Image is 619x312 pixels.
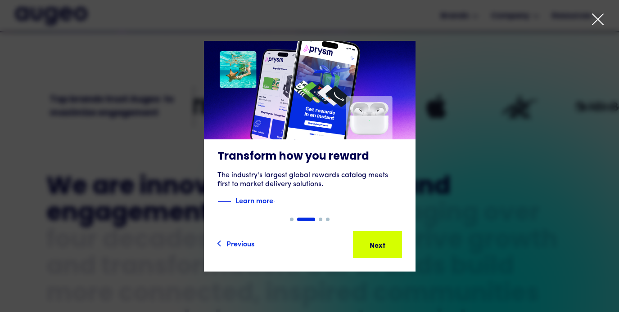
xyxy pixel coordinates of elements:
[217,196,231,207] img: Blue decorative line
[226,238,254,249] div: Previous
[297,218,315,221] div: Show slide 2 of 4
[290,218,294,221] div: Show slide 1 of 4
[353,231,402,258] a: Next
[235,195,273,205] strong: Learn more
[217,171,402,189] div: The industry's largest global rewards catalog meets first to market delivery solutions.
[319,218,322,221] div: Show slide 3 of 4
[326,218,330,221] div: Show slide 4 of 4
[204,41,416,218] a: Transform how you rewardThe industry's largest global rewards catalog meets first to market deliv...
[217,150,402,164] h3: Transform how you reward
[274,196,288,207] img: Blue text arrow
